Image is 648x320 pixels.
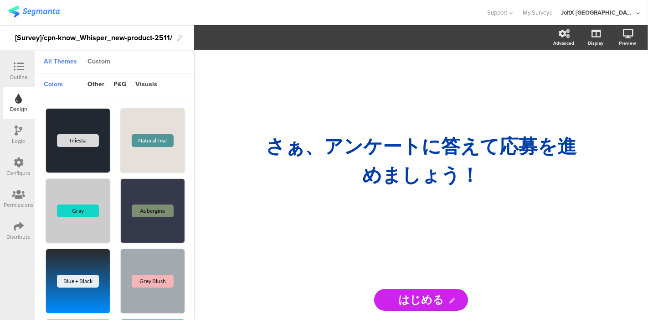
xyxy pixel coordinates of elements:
img: segmanta logo [8,6,60,17]
div: Blue + Black [57,275,99,288]
div: Natural Teal [132,134,174,147]
div: other [83,77,109,93]
div: Custom [83,54,115,70]
div: Gray [57,205,99,217]
div: [Survey]/cpn-know_Whisper_new-product-2511/ [15,31,172,45]
input: Start [374,289,468,311]
div: Logic [12,137,26,145]
div: All Themes [39,54,82,70]
div: Outline [10,73,28,81]
div: visuals [131,77,162,93]
div: Display [588,40,603,47]
strong: さぁ、ア ンケートに答えて応募を進めましょう！ [266,134,576,187]
span: Support [488,8,508,17]
div: Iniesta [57,134,99,147]
div: Permissions [4,201,34,209]
div: Configure [7,169,31,177]
div: Preview [619,40,636,47]
div: Advanced [553,40,574,47]
div: Grey Blush [132,275,174,288]
div: p&g [109,77,131,93]
div: JoltX [GEOGRAPHIC_DATA] [561,8,634,17]
div: Design [10,105,27,113]
div: Aubergine [132,205,174,217]
div: colors [39,77,67,93]
div: Distribute [7,233,31,241]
